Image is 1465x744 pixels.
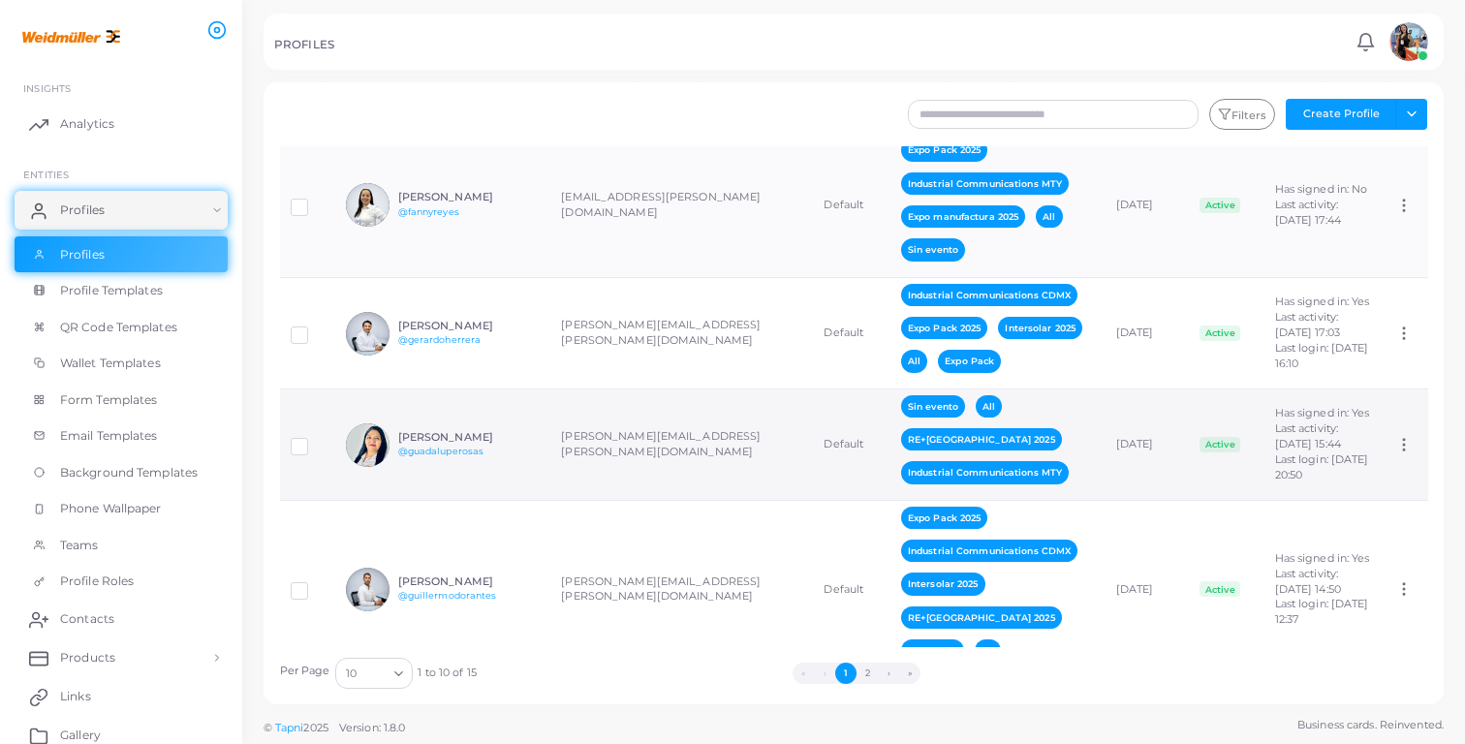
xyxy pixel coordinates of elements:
[346,664,357,684] span: 10
[398,320,541,332] h6: [PERSON_NAME]
[1200,581,1240,597] span: Active
[1389,22,1428,61] img: avatar
[303,720,327,736] span: 2025
[1275,551,1370,565] span: Has signed in: Yes
[346,423,390,467] img: avatar
[813,133,890,277] td: Default
[15,563,228,600] a: Profile Roles
[813,278,890,389] td: Default
[901,540,1077,562] span: Industrial Communications CDMX
[60,500,162,517] span: Phone Wallpaper
[901,317,988,339] span: Expo Pack 2025
[901,507,988,529] span: Expo Pack 2025
[17,18,125,54] img: logo
[60,573,134,590] span: Profile Roles
[1200,325,1240,341] span: Active
[339,721,406,734] span: Version: 1.8.0
[346,312,390,356] img: avatar
[60,355,161,372] span: Wallet Templates
[274,38,334,51] h5: PROFILES
[1275,452,1369,481] span: Last login: [DATE] 20:50
[23,82,71,94] span: INSIGHTS
[1200,437,1240,452] span: Active
[15,191,228,230] a: Profiles
[901,238,965,261] span: Sin evento
[15,638,228,677] a: Products
[346,183,390,227] img: avatar
[857,663,878,684] button: Go to page 2
[550,501,813,679] td: [PERSON_NAME][EMAIL_ADDRESS][PERSON_NAME][DOMAIN_NAME]
[1275,198,1341,227] span: Last activity: [DATE] 17:44
[1286,99,1396,130] button: Create Profile
[901,573,985,595] span: Intersolar 2025
[15,309,228,346] a: QR Code Templates
[901,350,927,372] span: All
[813,501,890,679] td: Default
[901,139,988,161] span: Expo Pack 2025
[60,282,163,299] span: Profile Templates
[975,639,1001,662] span: All
[60,464,198,481] span: Background Templates
[15,600,228,638] a: Contacts
[346,568,390,611] img: avatar
[1275,294,1370,308] span: Has signed in: Yes
[398,334,482,345] a: @gerardoherrera
[15,677,228,716] a: Links
[1106,501,1190,679] td: [DATE]
[1275,421,1341,450] span: Last activity: [DATE] 15:44
[899,663,920,684] button: Go to last page
[60,649,115,666] span: Products
[1275,341,1369,370] span: Last login: [DATE] 16:10
[1106,278,1190,389] td: [DATE]
[901,205,1025,228] span: Expo manufactura 2025
[60,246,105,263] span: Profiles
[550,133,813,277] td: [EMAIL_ADDRESS][PERSON_NAME][DOMAIN_NAME]
[60,688,91,705] span: Links
[15,490,228,527] a: Phone Wallpaper
[901,606,1062,629] span: RE+[GEOGRAPHIC_DATA] 2025
[398,575,541,588] h6: [PERSON_NAME]
[60,115,114,133] span: Analytics
[15,527,228,564] a: Teams
[60,319,177,336] span: QR Code Templates
[1200,198,1240,213] span: Active
[477,663,1237,684] ul: Pagination
[550,389,813,501] td: [PERSON_NAME][EMAIL_ADDRESS][PERSON_NAME][DOMAIN_NAME]
[15,272,228,309] a: Profile Templates
[15,236,228,273] a: Profiles
[275,721,304,734] a: Tapni
[60,391,158,409] span: Form Templates
[1275,310,1340,339] span: Last activity: [DATE] 17:03
[60,727,101,744] span: Gallery
[901,172,1069,195] span: Industrial Communications MTY
[878,663,899,684] button: Go to next page
[335,658,413,689] div: Search for option
[901,428,1062,450] span: RE+[GEOGRAPHIC_DATA] 2025
[1275,182,1368,196] span: Has signed in: No
[15,418,228,454] a: Email Templates
[418,666,476,681] span: 1 to 10 of 15
[1275,406,1370,419] span: Has signed in: Yes
[835,663,857,684] button: Go to page 1
[60,537,99,554] span: Teams
[15,105,228,143] a: Analytics
[901,284,1077,306] span: Industrial Communications CDMX
[1106,133,1190,277] td: [DATE]
[1209,99,1275,130] button: Filters
[264,720,405,736] span: ©
[901,395,965,418] span: Sin evento
[1106,389,1190,501] td: [DATE]
[15,345,228,382] a: Wallet Templates
[15,382,228,418] a: Form Templates
[60,201,105,219] span: Profiles
[398,191,541,203] h6: [PERSON_NAME]
[15,454,228,491] a: Background Templates
[60,610,114,628] span: Contacts
[998,317,1082,339] span: Intersolar 2025
[938,350,1001,372] span: Expo Pack
[550,278,813,389] td: [PERSON_NAME][EMAIL_ADDRESS][PERSON_NAME][DOMAIN_NAME]
[23,169,69,180] span: ENTITIES
[398,431,541,444] h6: [PERSON_NAME]
[398,206,459,217] a: @fannyreyes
